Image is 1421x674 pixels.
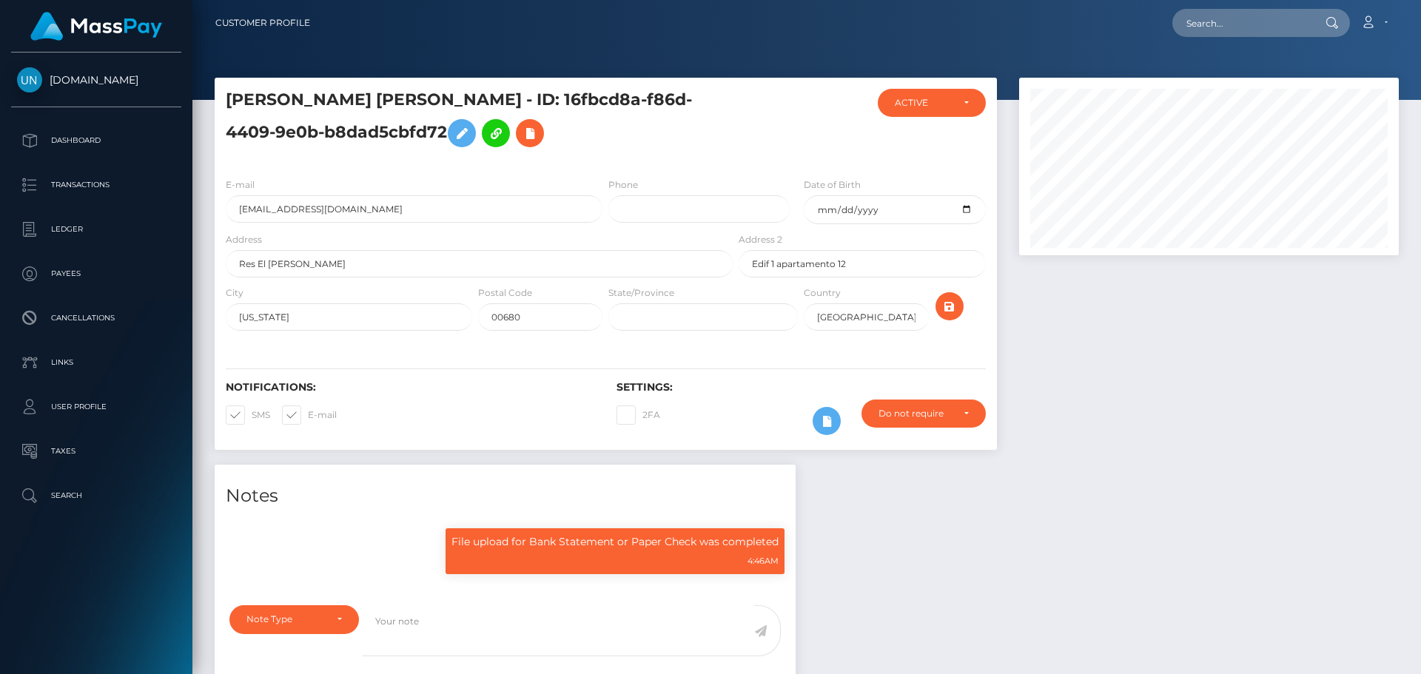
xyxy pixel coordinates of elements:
[17,485,175,507] p: Search
[17,174,175,196] p: Transactions
[617,405,660,425] label: 2FA
[30,12,162,41] img: MassPay Logo
[739,233,782,246] label: Address 2
[17,307,175,329] p: Cancellations
[1172,9,1311,37] input: Search...
[11,73,181,87] span: [DOMAIN_NAME]
[11,433,181,470] a: Taxes
[861,400,986,428] button: Do not require
[17,67,42,92] img: Unlockt.me
[11,255,181,292] a: Payees
[608,286,674,300] label: State/Province
[878,89,986,117] button: ACTIVE
[226,286,243,300] label: City
[11,477,181,514] a: Search
[17,218,175,240] p: Ledger
[617,381,985,394] h6: Settings:
[17,440,175,462] p: Taxes
[804,178,861,192] label: Date of Birth
[17,396,175,418] p: User Profile
[215,7,310,38] a: Customer Profile
[804,286,841,300] label: Country
[226,381,594,394] h6: Notifications:
[879,408,952,419] div: Do not require
[226,483,785,509] h4: Notes
[451,534,779,550] p: File upload for Bank Statement or Paper Check was completed
[11,122,181,159] a: Dashboard
[282,405,337,425] label: E-mail
[17,129,175,152] p: Dashboard
[11,388,181,425] a: User Profile
[11,344,181,381] a: Links
[11,300,181,337] a: Cancellations
[478,286,532,300] label: Postal Code
[17,351,175,374] p: Links
[226,233,262,246] label: Address
[11,211,181,248] a: Ledger
[229,605,359,633] button: Note Type
[17,263,175,285] p: Payees
[748,556,779,566] small: 4:46AM
[226,89,725,155] h5: [PERSON_NAME] [PERSON_NAME] - ID: 16fbcd8a-f86d-4409-9e0b-b8dad5cbfd72
[11,166,181,203] a: Transactions
[226,405,270,425] label: SMS
[895,97,952,109] div: ACTIVE
[246,613,325,625] div: Note Type
[608,178,638,192] label: Phone
[226,178,255,192] label: E-mail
